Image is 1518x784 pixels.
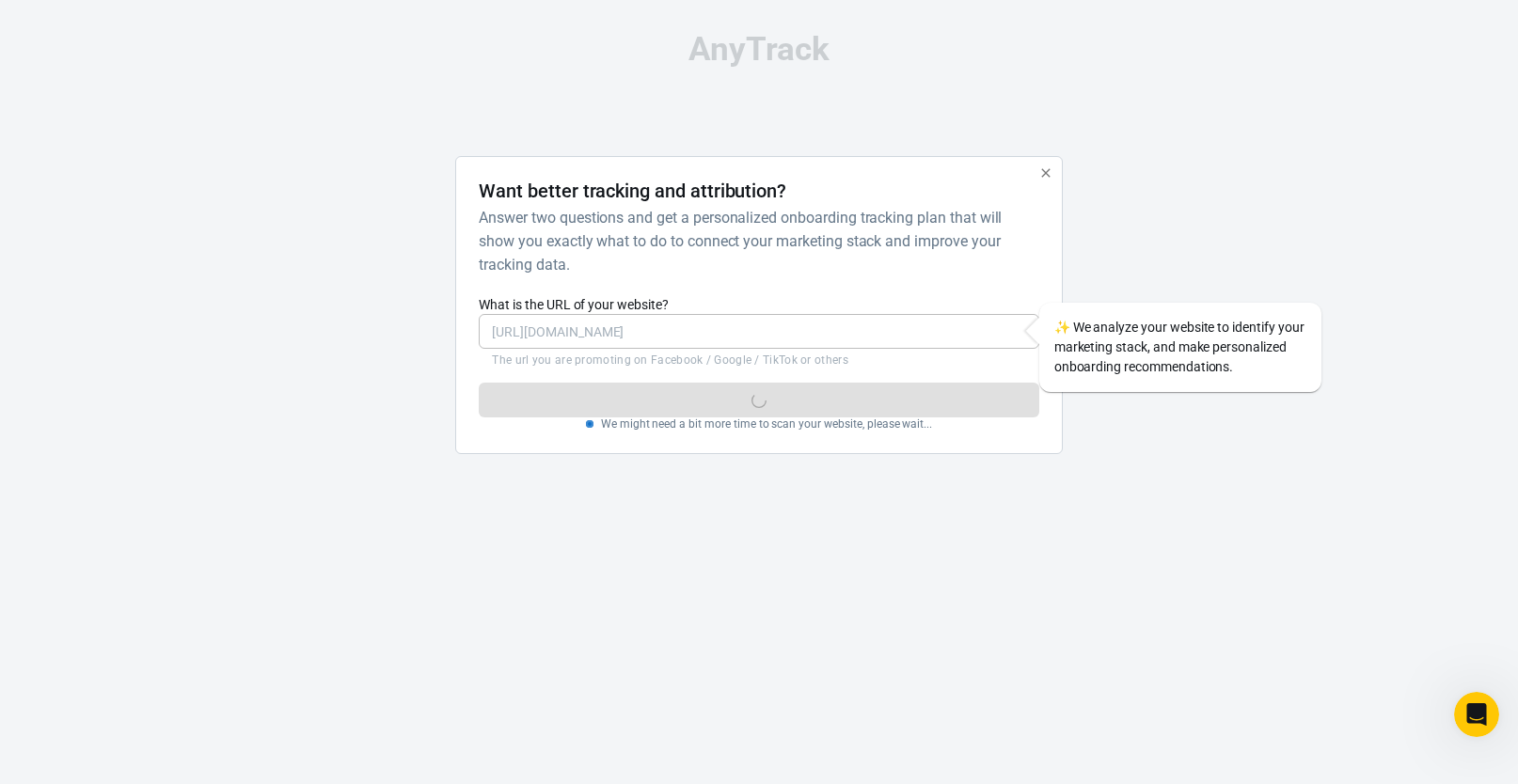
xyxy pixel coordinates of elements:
[479,314,1038,349] input: https://yourwebsite.com/landing-page
[1054,320,1070,335] span: sparkles
[492,353,1025,368] p: The url you are promoting on Facebook / Google / TikTok or others
[1454,692,1499,737] iframe: Intercom live chat
[479,206,1031,276] h6: Answer two questions and get a personalized onboarding tracking plan that will show you exactly w...
[601,417,932,431] p: We might need a bit more time to scan your website, please wait...
[289,33,1229,66] div: AnyTrack
[1039,303,1321,392] div: We analyze your website to identify your marketing stack, and make personalized onboarding recomm...
[479,295,1038,314] label: What is the URL of your website?
[479,180,786,202] h4: Want better tracking and attribution?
